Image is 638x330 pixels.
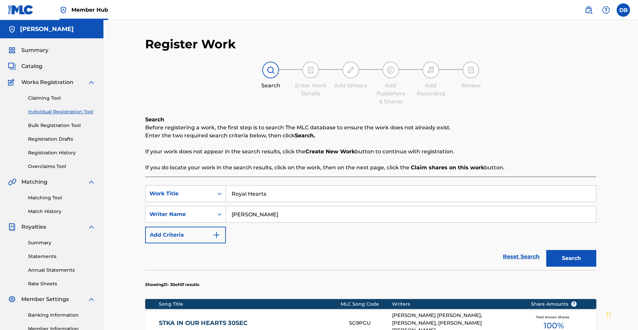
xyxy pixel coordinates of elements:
p: Enter the two required search criteria below, then click [145,132,596,140]
img: Summary [8,46,16,54]
img: expand [87,295,95,303]
span: Matching [21,178,47,186]
a: Public Search [582,3,595,17]
div: Add Publishers & Shares [374,82,407,106]
a: Overclaims Tool [28,163,95,170]
span: Catalog [21,62,42,70]
a: Registration History [28,149,95,156]
img: expand [87,223,95,231]
img: help [602,6,610,14]
span: Share Amounts [531,301,577,308]
span: Member Settings [21,295,69,303]
img: Accounts [8,25,16,33]
p: Before registering a work, the first step is to search The MLC database to ensure the work does n... [145,124,596,132]
img: expand [87,178,95,186]
p: If your work does not appear in the search results, click the button to continue with registration. [145,148,596,156]
p: If you do locate your work in the search results, click on the work, then on the next page, click... [145,164,596,172]
div: MLC Song Code [341,301,392,308]
img: search [585,6,593,14]
a: Statements [28,253,95,260]
img: step indicator icon for Enter Work Details [307,66,315,74]
div: Drag [607,305,611,325]
a: CatalogCatalog [8,62,42,70]
div: Add Recording [414,82,447,98]
img: step indicator icon for Add Publishers & Shares [387,66,395,74]
h2: Register Work [145,37,236,52]
h5: Denise L. Baker, P.A. [20,25,74,33]
div: Enter Work Details [294,82,327,98]
img: Member Settings [8,295,16,303]
span: ? [571,301,577,307]
div: Search [254,82,287,90]
strong: Claim shares on this work [411,164,484,171]
a: STKA IN OUR HEARTS 30SEC [159,319,340,327]
img: expand [87,78,95,86]
img: Matching [8,178,16,186]
img: MLC Logo [8,5,34,15]
a: Match History [28,208,95,215]
button: Add Criteria [145,227,226,243]
div: Writer Name [149,210,210,218]
div: Help [599,3,613,17]
a: SummarySummary [8,46,48,54]
a: Banking Information [28,312,95,319]
span: Royalties [21,223,46,231]
a: Individual Registration Tool [28,108,95,115]
div: SG9PGU [349,319,392,327]
img: step indicator icon for Add Writers [347,66,355,74]
img: Catalog [8,62,16,70]
img: step indicator icon for Review [467,66,475,74]
a: Rate Sheets [28,280,95,287]
div: Add Writers [334,82,367,90]
form: Search Form [145,185,596,270]
iframe: Chat Widget [605,298,638,330]
span: Member Hub [71,6,108,14]
button: Search [546,250,596,267]
div: Song Title [159,301,341,308]
p: Showing 21 - 30 of 47 results [145,282,199,288]
a: Bulk Registration Tool [28,122,95,129]
img: Works Registration [8,78,17,86]
a: Claiming Tool [28,95,95,102]
strong: Create New Work [305,148,355,155]
a: Annual Statements [28,267,95,274]
strong: Search. [295,132,315,139]
img: Top Rightsholder [59,6,67,14]
b: Search [145,116,164,123]
a: Reset Search [500,249,543,264]
a: Registration Drafts [28,136,95,143]
div: Work Title [149,190,210,198]
a: Summary [28,239,95,246]
span: Total Known Shares [536,315,572,320]
div: Review [454,82,488,90]
img: Royalties [8,223,16,231]
img: step indicator icon for Add Recording [427,66,435,74]
div: Writers [392,301,521,308]
iframe: Resource Center [619,217,638,276]
img: 9d2ae6d4665cec9f34b9.svg [213,231,221,239]
span: Summary [21,46,48,54]
span: Works Registration [21,78,73,86]
a: Matching Tool [28,194,95,201]
img: step indicator icon for Search [267,66,275,74]
div: User Menu [617,3,630,17]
